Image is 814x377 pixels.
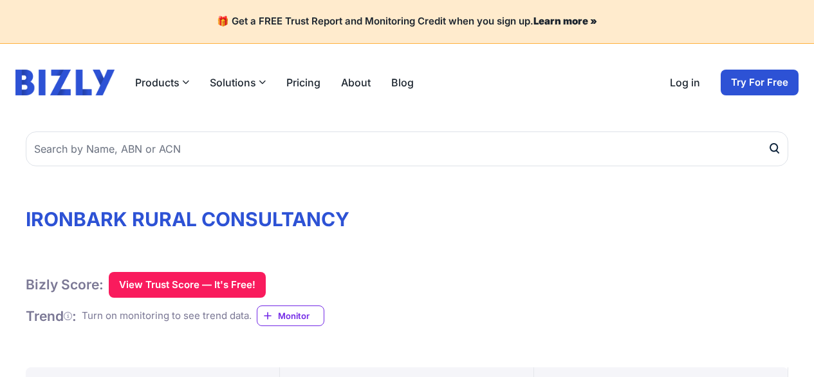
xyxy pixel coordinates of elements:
[286,75,320,90] a: Pricing
[26,307,77,325] h1: Trend :
[109,272,266,298] button: View Trust Score — It's Free!
[26,208,788,231] h1: IRONBARK RURAL CONSULTANCY
[82,309,252,324] div: Turn on monitoring to see trend data.
[15,15,799,28] h4: 🎁 Get a FREE Trust Report and Monitoring Credit when you sign up.
[26,131,788,166] input: Search by Name, ABN or ACN
[533,15,597,27] a: Learn more »
[721,70,799,95] a: Try For Free
[278,309,324,322] span: Monitor
[391,75,414,90] a: Blog
[670,75,700,90] a: Log in
[210,75,266,90] button: Solutions
[341,75,371,90] a: About
[257,305,324,326] a: Monitor
[135,75,189,90] button: Products
[26,276,104,293] h1: Bizly Score:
